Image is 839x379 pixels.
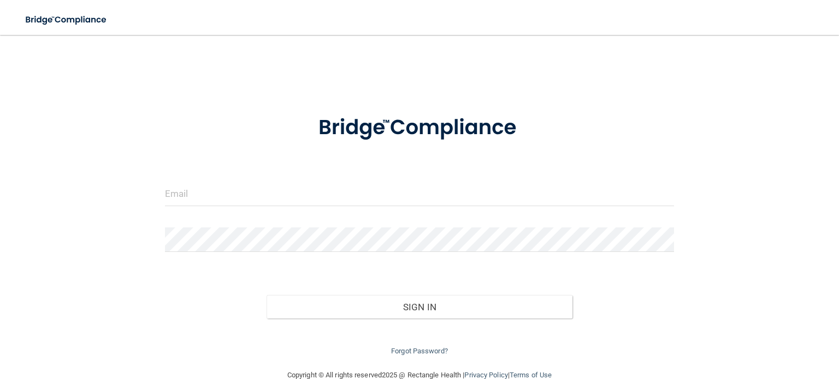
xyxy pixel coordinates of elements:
[267,295,572,319] button: Sign In
[391,347,448,355] a: Forgot Password?
[510,371,552,379] a: Terms of Use
[165,182,674,206] input: Email
[16,9,117,31] img: bridge_compliance_login_screen.278c3ca4.svg
[297,100,543,155] img: bridge_compliance_login_screen.278c3ca4.svg
[464,371,507,379] a: Privacy Policy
